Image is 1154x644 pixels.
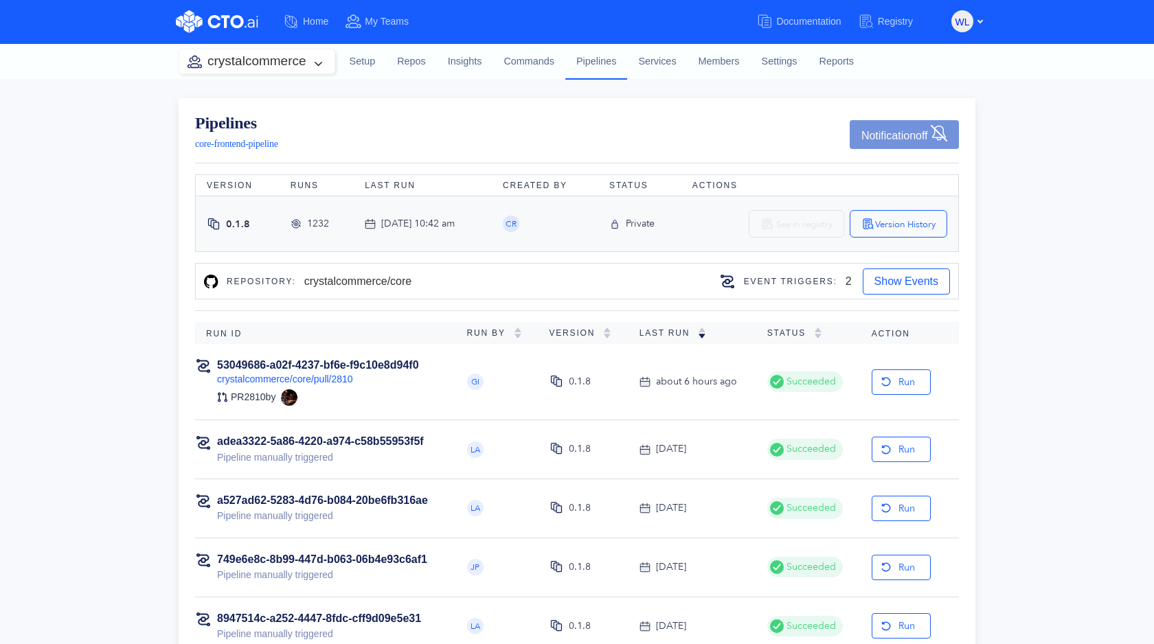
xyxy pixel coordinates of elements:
[471,504,480,512] span: LA
[656,560,686,575] div: [DATE]
[471,563,479,571] span: JP
[861,217,875,231] img: version-history.svg
[776,16,841,27] span: Documentation
[550,328,604,338] span: Version
[217,612,421,624] a: 8947514c-a252-4447-8fdc-cff9d09e5e31
[569,619,591,634] div: 0.1.8
[872,613,931,639] button: Run
[951,10,973,32] button: WL
[808,43,865,80] a: Reports
[506,220,517,228] span: CR
[656,501,686,516] div: [DATE]
[656,619,686,634] div: [DATE]
[281,389,297,406] img: jpablo1286
[861,322,959,344] th: Action
[231,391,275,404] span: PR 2810 by
[850,120,959,149] button: Notificationoff
[569,501,591,516] div: 0.1.8
[626,216,655,231] div: Private
[303,16,328,27] span: Home
[354,175,492,196] th: Last Run
[307,216,329,231] div: 1232
[217,553,427,565] a: 749e6e8c-8b99-447d-b063-06b4e93c6af1
[514,327,522,338] img: sorting-empty.svg
[493,43,565,80] a: Commands
[850,210,947,238] button: Version History
[878,16,913,27] span: Registry
[751,43,808,80] a: Settings
[569,374,591,389] div: 0.1.8
[365,16,409,27] span: My Teams
[381,216,455,231] div: [DATE] 10:42 am
[226,218,250,231] span: 0.1.8
[217,508,428,523] div: Pipeline manually triggered
[784,441,836,457] span: Succeeded
[217,373,353,384] a: crystalcommerce/core/pull/2810
[846,273,852,290] div: 2
[569,560,591,575] div: 0.1.8
[872,496,931,521] button: Run
[598,175,681,196] th: Status
[218,271,304,292] div: Repository:
[304,273,411,290] div: crystalcommerce/core
[565,43,627,79] a: Pipelines
[339,43,387,80] a: Setup
[688,43,751,80] a: Members
[195,322,456,344] th: Run ID
[784,374,836,389] span: Succeeded
[471,446,480,454] span: LA
[656,441,686,457] div: [DATE]
[217,494,428,506] a: a527ad62-5283-4d76-b084-20be6fb316ae
[603,327,611,338] img: sorting-empty.svg
[698,327,706,338] img: sorting-down.svg
[492,175,598,196] th: Created By
[217,567,427,582] div: Pipeline manually triggered
[217,450,424,465] div: Pipeline manually triggered
[756,9,857,34] a: Documentation
[872,369,931,395] button: Run
[467,328,514,338] span: Run By
[179,49,335,73] button: crystalcommerce
[767,328,814,338] span: Status
[872,555,931,580] button: Run
[609,218,620,230] img: private-icon.svg
[217,435,424,447] a: adea3322-5a86-4220-a974-c58b55953f5f
[195,115,278,131] a: Pipelines
[196,175,280,196] th: Version
[627,43,687,80] a: Services
[280,175,354,196] th: Runs
[283,9,345,34] a: Home
[858,9,929,34] a: Registry
[345,9,425,34] a: My Teams
[217,359,419,371] a: 53049686-a02f-4237-bf6e-f9c10e8d94f0
[736,271,846,292] div: Event triggers:
[569,441,591,457] div: 0.1.8
[681,175,959,196] th: Actions
[437,43,493,80] a: Insights
[471,622,480,630] span: LA
[814,327,822,338] img: sorting-empty.svg
[784,560,836,575] span: Succeeded
[863,268,950,295] button: Show Events
[386,43,437,80] a: Repos
[784,501,836,516] span: Succeeded
[640,328,699,338] span: Last Run
[195,139,278,149] span: core-frontend-pipeline
[784,619,836,634] span: Succeeded
[176,10,258,33] img: CTO.ai Logo
[471,378,479,386] span: GI
[872,437,931,462] button: Run
[217,626,421,641] div: Pipeline manually triggered
[656,374,737,389] div: about 6 hours ago
[955,11,970,33] span: WL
